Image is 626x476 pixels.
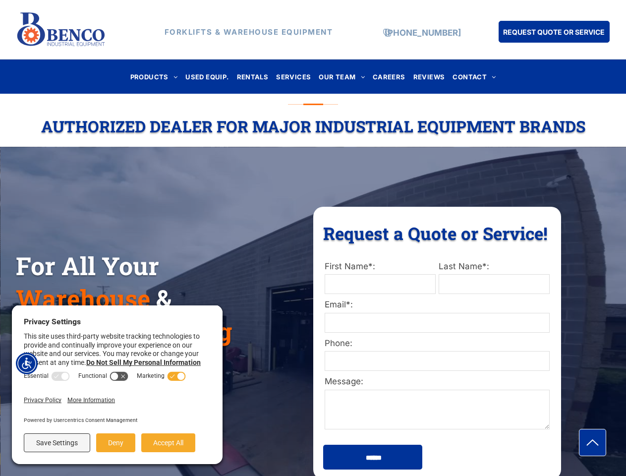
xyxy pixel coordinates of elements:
span: Material Handling [16,315,232,348]
span: & [156,282,171,315]
span: Request a Quote or Service! [323,222,548,244]
a: REQUEST QUOTE OR SERVICE [499,21,610,43]
a: OUR TEAM [315,70,369,83]
div: Accessibility Menu [16,353,38,374]
strong: FORKLIFTS & WAREHOUSE EQUIPMENT [165,27,333,37]
a: CONTACT [449,70,500,83]
a: CAREERS [369,70,409,83]
span: For All Your [16,249,159,282]
label: Last Name*: [439,260,550,273]
a: [PHONE_NUMBER] [385,28,461,38]
a: RENTALS [233,70,273,83]
a: SERVICES [272,70,315,83]
span: Warehouse [16,282,150,315]
span: REQUEST QUOTE OR SERVICE [503,23,605,41]
label: Email*: [325,298,550,311]
label: First Name*: [325,260,436,273]
label: Phone: [325,337,550,350]
span: Authorized Dealer For Major Industrial Equipment Brands [41,116,585,137]
a: REVIEWS [409,70,449,83]
a: USED EQUIP. [181,70,232,83]
label: Message: [325,375,550,388]
a: PRODUCTS [126,70,182,83]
